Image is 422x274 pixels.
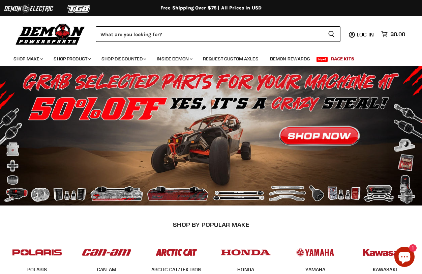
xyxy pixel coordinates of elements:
[11,242,63,263] img: POPULAR_MAKE_logo_2_dba48cf1-af45-46d4-8f73-953a0f002620.jpg
[357,31,374,38] span: Log in
[326,52,359,66] a: Race Kits
[359,242,411,263] img: POPULAR_MAKE_logo_6_76e8c46f-2d1e-4ecc-b320-194822857d41.jpg
[237,267,254,273] a: HONDA
[323,26,340,42] button: Search
[96,26,323,42] input: Search
[80,242,133,263] img: POPULAR_MAKE_logo_1_adc20308-ab24-48c4-9fac-e3c1a623d575.jpg
[13,22,87,46] img: Demon Powersports
[152,52,197,66] a: Inside Demon
[97,267,116,273] a: CAN-AM
[198,52,264,66] a: Request Custom Axles
[390,31,405,37] span: $0.00
[27,267,47,273] a: POLARIS
[8,52,47,66] a: Shop Make
[265,52,315,66] a: Demon Rewards
[354,31,378,37] a: Log in
[150,242,203,263] img: POPULAR_MAKE_logo_3_027535af-6171-4c5e-a9bc-f0eccd05c5d6.jpg
[289,242,341,263] img: POPULAR_MAKE_logo_5_20258e7f-293c-4aac-afa8-159eaa299126.jpg
[373,267,397,273] a: KAWASAKI
[3,2,54,15] img: Demon Electric Logo 2
[8,49,403,66] ul: Main menu
[8,221,414,228] h2: SHOP BY POPULAR MAKE
[49,52,95,66] a: Shop Product
[219,242,272,263] img: POPULAR_MAKE_logo_4_4923a504-4bac-4306-a1be-165a52280178.jpg
[96,52,150,66] a: Shop Discounted
[96,26,340,42] form: Product
[316,57,328,62] span: New!
[305,267,326,273] a: YAMAHA
[392,247,417,269] inbox-online-store-chat: Shopify online store chat
[378,29,409,39] a: $0.00
[54,2,104,15] img: TGB Logo 2
[151,267,202,273] a: ARCTIC CAT/TEXTRON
